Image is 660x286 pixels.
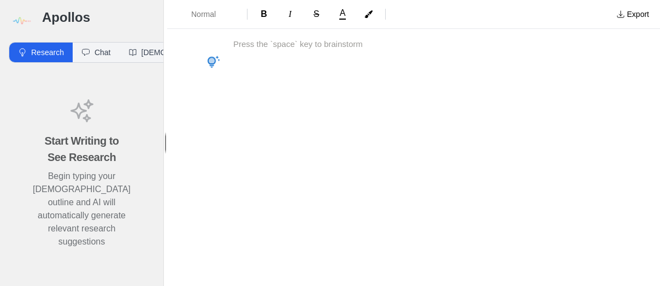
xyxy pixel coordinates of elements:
[33,170,131,248] p: Begin typing your [DEMOGRAPHIC_DATA] outline and AI will automatically generate relevant research...
[278,5,302,23] button: Format Italics
[9,43,73,62] button: Research
[331,7,355,22] button: A
[9,9,33,33] img: logo
[314,9,320,19] span: S
[120,43,236,62] button: [DEMOGRAPHIC_DATA]
[35,133,128,165] h4: Start Writing to See Research
[288,9,291,19] span: I
[610,5,656,23] button: Export
[252,5,276,23] button: Format Bold
[304,5,328,23] button: Format Strikethrough
[42,9,155,26] h3: Apollos
[191,9,229,20] span: Normal
[73,43,120,62] button: Chat
[340,9,346,17] span: A
[172,4,243,24] button: Formatting Options
[261,9,267,19] span: B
